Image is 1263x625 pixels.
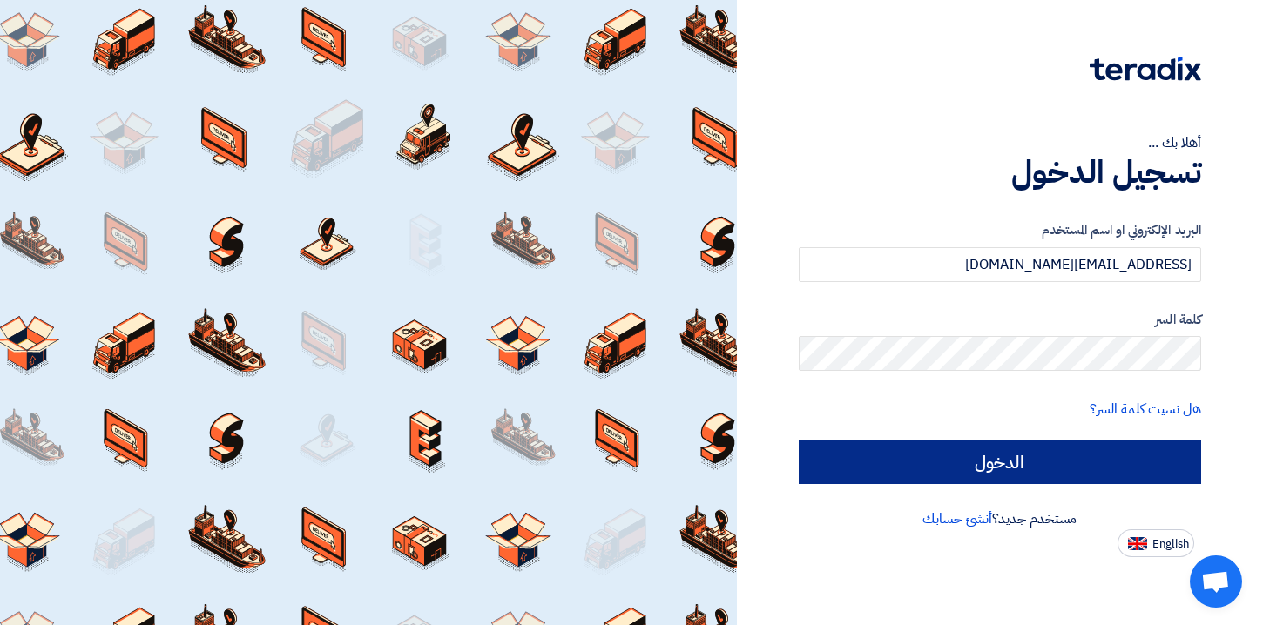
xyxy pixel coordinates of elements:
[1118,529,1194,557] button: English
[1128,537,1147,550] img: en-US.png
[1090,399,1201,420] a: هل نسيت كلمة السر؟
[799,247,1201,282] input: أدخل بريد العمل الإلكتروني او اسم المستخدم الخاص بك ...
[1090,57,1201,81] img: Teradix logo
[1190,555,1242,608] div: Open chat
[1152,538,1189,550] span: English
[799,132,1201,153] div: أهلا بك ...
[799,153,1201,192] h1: تسجيل الدخول
[922,508,991,529] a: أنشئ حسابك
[799,310,1201,330] label: كلمة السر
[799,220,1201,240] label: البريد الإلكتروني او اسم المستخدم
[799,508,1201,529] div: مستخدم جديد؟
[799,440,1201,484] input: الدخول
